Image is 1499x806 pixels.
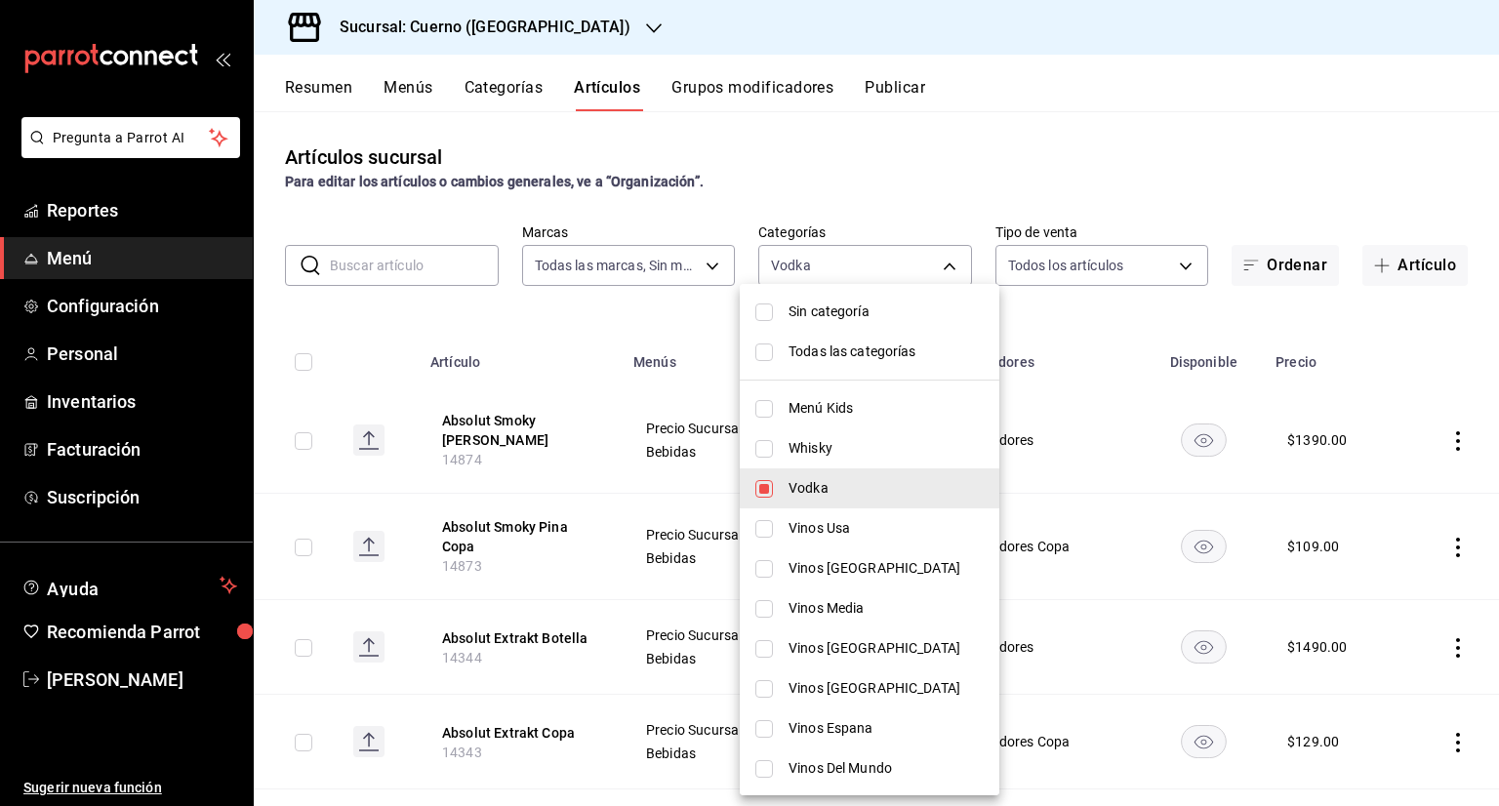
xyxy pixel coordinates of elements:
[789,638,984,659] span: Vinos [GEOGRAPHIC_DATA]
[789,598,984,619] span: Vinos Media
[789,342,984,362] span: Todas las categorías
[789,718,984,739] span: Vinos Espana
[789,678,984,699] span: Vinos [GEOGRAPHIC_DATA]
[789,302,984,322] span: Sin categoría
[789,518,984,539] span: Vinos Usa
[789,758,984,779] span: Vinos Del Mundo
[789,438,984,459] span: Whisky
[789,558,984,579] span: Vinos [GEOGRAPHIC_DATA]
[789,398,984,419] span: Menú Kids
[789,478,984,499] span: Vodka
